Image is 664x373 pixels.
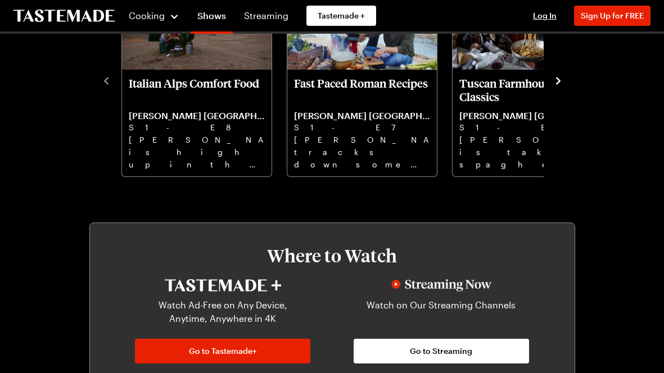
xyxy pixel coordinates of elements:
[101,73,112,87] button: navigate to previous item
[129,10,165,21] span: Cooking
[391,279,491,292] img: Streaming
[360,298,522,325] p: Watch on Our Streaming Channels
[165,279,281,292] img: Tastemade+
[306,6,376,26] a: Tastemade +
[129,76,265,170] a: Italian Alps Comfort Food
[129,121,265,134] p: S1 - E8
[318,10,365,21] span: Tastemade +
[191,2,233,34] a: Shows
[410,345,472,357] span: Go to Streaming
[459,110,595,121] p: [PERSON_NAME] [GEOGRAPHIC_DATA]
[294,121,430,134] p: S1 - E7
[129,134,265,170] p: [PERSON_NAME] is high up in the Italian Alps cooking some great comfort food.
[459,76,595,170] a: Tuscan Farmhouse Classics
[581,11,644,20] span: Sign Up for FREE
[294,76,430,103] p: Fast Paced Roman Recipes
[129,110,265,121] p: [PERSON_NAME] [GEOGRAPHIC_DATA]
[13,10,115,22] a: To Tastemade Home Page
[522,10,567,21] button: Log In
[142,298,304,325] p: Watch Ad-Free on Any Device, Anytime, Anywhere in 4K
[129,76,265,103] p: Italian Alps Comfort Food
[189,345,257,357] span: Go to Tastemade+
[459,121,595,134] p: S1 - E6
[533,11,557,20] span: Log In
[135,339,310,363] a: Go to Tastemade+
[128,2,179,29] button: Cooking
[124,245,541,266] h3: Where to Watch
[294,134,430,170] p: [PERSON_NAME] tracks down some fast, fresh and easy recipes, featuring [PERSON_NAME] and [PERSON_...
[553,73,564,87] button: navigate to next item
[294,76,430,170] a: Fast Paced Roman Recipes
[294,110,430,121] p: [PERSON_NAME] [GEOGRAPHIC_DATA]
[354,339,529,363] a: Go to Streaming
[459,134,595,170] p: [PERSON_NAME] is taking spaghetti bolognese to the next level and re-creating a mind-blowing [DEM...
[459,76,595,103] p: Tuscan Farmhouse Classics
[574,6,651,26] button: Sign Up for FREE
